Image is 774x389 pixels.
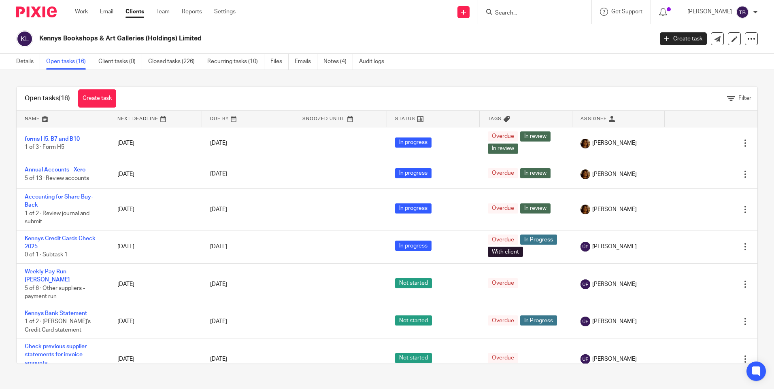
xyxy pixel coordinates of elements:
[580,317,590,326] img: svg%3E
[109,160,202,188] td: [DATE]
[25,285,85,300] span: 5 of 6 · Other suppliers - payment run
[25,252,68,258] span: 0 of 1 · Subtask 1
[25,136,80,142] a: forms H5, B7 and B10
[210,319,227,324] span: [DATE]
[395,241,432,251] span: In progress
[16,30,33,47] img: svg%3E
[580,354,590,364] img: svg%3E
[156,8,170,16] a: Team
[109,230,202,263] td: [DATE]
[25,211,89,225] span: 1 of 2 · Review journal and submit
[488,235,518,245] span: Overdue
[488,203,518,214] span: Overdue
[520,203,551,214] span: In review
[109,188,202,230] td: [DATE]
[395,137,432,148] span: In progress
[611,9,642,15] span: Get Support
[592,355,637,363] span: [PERSON_NAME]
[580,205,590,214] img: Arvinder.jpeg
[488,278,518,288] span: Overdue
[210,356,227,362] span: [DATE]
[736,6,749,19] img: svg%3E
[580,139,590,148] img: Arvinder.jpeg
[295,54,317,70] a: Emails
[39,34,526,43] h2: Kennys Bookshops & Art Galleries (Holdings) Limited
[580,279,590,289] img: svg%3E
[395,168,432,178] span: In progress
[210,244,227,249] span: [DATE]
[738,95,751,101] span: Filter
[580,242,590,252] img: svg%3E
[125,8,144,16] a: Clients
[520,235,557,245] span: In Progress
[520,315,557,326] span: In Progress
[210,140,227,146] span: [DATE]
[592,280,637,288] span: [PERSON_NAME]
[488,168,518,178] span: Overdue
[25,236,96,249] a: Kennys Credit Cards Check 2025
[323,54,353,70] a: Notes (4)
[16,6,57,17] img: Pixie
[214,8,236,16] a: Settings
[109,305,202,338] td: [DATE]
[25,167,85,173] a: Annual Accounts - Xero
[395,278,432,288] span: Not started
[109,338,202,380] td: [DATE]
[592,170,637,178] span: [PERSON_NAME]
[100,8,113,16] a: Email
[494,10,567,17] input: Search
[210,207,227,212] span: [DATE]
[75,8,88,16] a: Work
[488,144,518,154] span: In review
[182,8,202,16] a: Reports
[25,94,70,103] h1: Open tasks
[109,127,202,160] td: [DATE]
[488,315,518,326] span: Overdue
[488,247,523,257] span: With client
[25,344,87,366] a: Check previous supplier statements for invoice amounts
[25,319,91,333] span: 1 of 2 · [PERSON_NAME]'s Credit Card statement
[488,353,518,363] span: Overdue
[520,168,551,178] span: In review
[488,131,518,142] span: Overdue
[660,32,707,45] a: Create task
[520,131,551,142] span: In review
[78,89,116,108] a: Create task
[109,263,202,305] td: [DATE]
[592,139,637,147] span: [PERSON_NAME]
[302,116,345,121] span: Snoozed Until
[98,54,142,70] a: Client tasks (0)
[592,243,637,251] span: [PERSON_NAME]
[16,54,40,70] a: Details
[395,203,432,214] span: In progress
[210,171,227,177] span: [DATE]
[46,54,92,70] a: Open tasks (16)
[270,54,289,70] a: Files
[210,281,227,287] span: [DATE]
[25,269,70,283] a: Weekly Pay Run - [PERSON_NAME]
[488,116,502,121] span: Tags
[59,95,70,101] span: (16)
[148,54,201,70] a: Closed tasks (226)
[395,353,432,363] span: Not started
[395,116,415,121] span: Status
[592,317,637,326] span: [PERSON_NAME]
[25,311,87,316] a: Kennys Bank Statement
[25,194,93,208] a: Accounting for Share Buy-Back
[207,54,264,70] a: Recurring tasks (10)
[25,175,89,181] span: 5 of 13 · Review accounts
[395,315,432,326] span: Not started
[592,205,637,214] span: [PERSON_NAME]
[580,169,590,179] img: Arvinder.jpeg
[25,145,64,150] span: 1 of 3 · Form H5
[359,54,390,70] a: Audit logs
[687,8,732,16] p: [PERSON_NAME]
